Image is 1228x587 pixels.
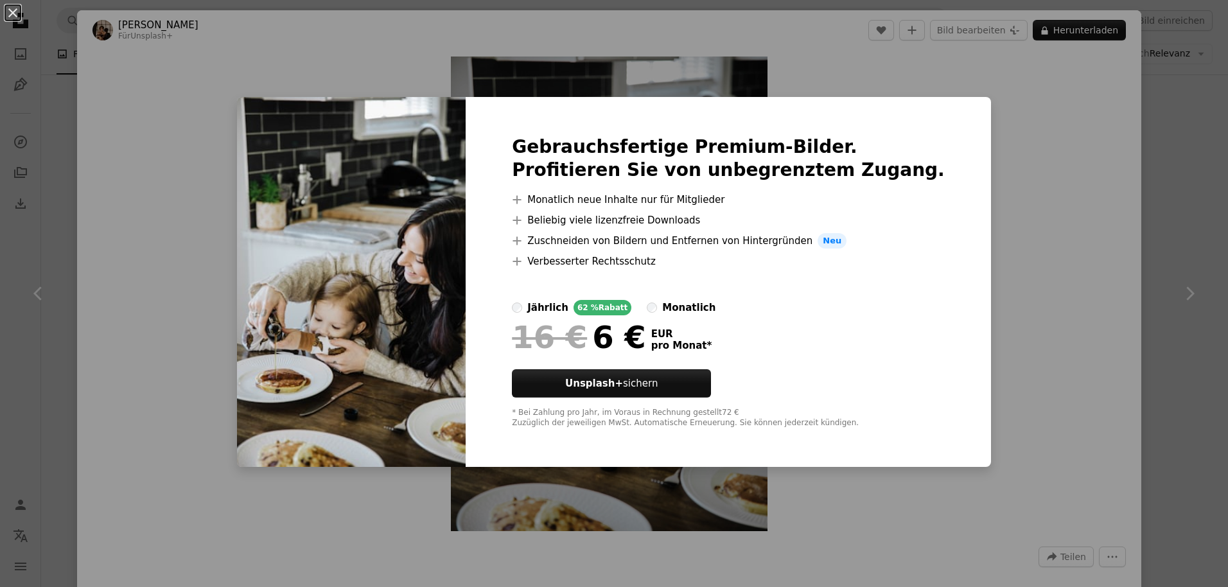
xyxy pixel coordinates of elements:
[651,328,712,340] span: EUR
[651,340,712,351] span: pro Monat *
[237,97,466,467] img: premium_photo-1675133720533-f3f981012d03
[512,233,945,249] li: Zuschneiden von Bildern und Entfernen von Hintergründen
[527,300,568,315] div: jährlich
[512,369,711,398] button: Unsplash+sichern
[512,136,945,182] h2: Gebrauchsfertige Premium-Bilder. Profitieren Sie von unbegrenztem Zugang.
[512,408,945,428] div: * Bei Zahlung pro Jahr, im Voraus in Rechnung gestellt 72 € Zuzüglich der jeweiligen MwSt. Automa...
[565,378,623,389] strong: Unsplash+
[512,213,945,228] li: Beliebig viele lizenzfreie Downloads
[647,302,657,313] input: monatlich
[512,192,945,207] li: Monatlich neue Inhalte nur für Mitglieder
[512,302,522,313] input: jährlich62 %Rabatt
[512,320,587,354] span: 16 €
[574,300,631,315] div: 62 % Rabatt
[818,233,846,249] span: Neu
[662,300,715,315] div: monatlich
[512,320,645,354] div: 6 €
[512,254,945,269] li: Verbesserter Rechtsschutz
